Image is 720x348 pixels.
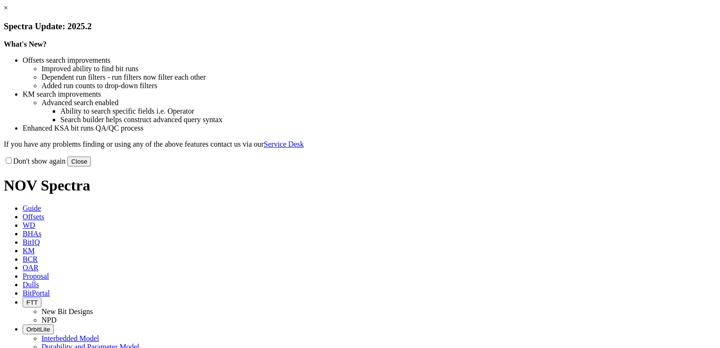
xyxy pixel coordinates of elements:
[41,73,716,82] li: Dependent run filters - run filters now filter each other
[26,299,38,306] span: FTT
[60,116,716,124] li: Search builder helps construct advanced query syntax
[41,65,716,73] li: Improved ability to find bit runs
[4,21,716,32] h3: Spectra Update: 2025.2
[23,255,38,263] span: BCR
[41,307,93,315] a: New Bit Designs
[23,281,39,289] span: Dulls
[41,316,57,324] a: NPD
[23,289,50,297] span: BitPortal
[41,82,716,90] li: Added run counts to drop-down filters
[23,264,39,272] span: OAR
[23,238,40,246] span: BitIQ
[23,247,35,255] span: KM
[23,90,716,99] li: KM search improvements
[4,4,8,12] a: ×
[23,204,41,212] span: Guide
[23,124,716,133] li: Enhanced KSA bit runs QA/QC process
[23,221,35,229] span: WD
[23,230,41,238] span: BHAs
[4,140,716,149] p: If you have any problems finding or using any of the above features contact us via our
[4,157,65,165] label: Don't show again
[4,177,716,194] h1: NOV Spectra
[4,40,47,48] strong: What's New?
[6,157,12,164] input: Don't show again
[60,107,716,116] li: Ability to search specific fields i.e. Operator
[23,56,716,65] li: Offsets search improvements
[23,272,49,280] span: Proposal
[41,334,99,342] a: Interbedded Model
[41,99,716,107] li: Advanced search enabled
[26,326,50,333] span: OrbitLite
[23,213,44,221] span: Offsets
[67,157,91,166] button: Close
[264,140,304,148] a: Service Desk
